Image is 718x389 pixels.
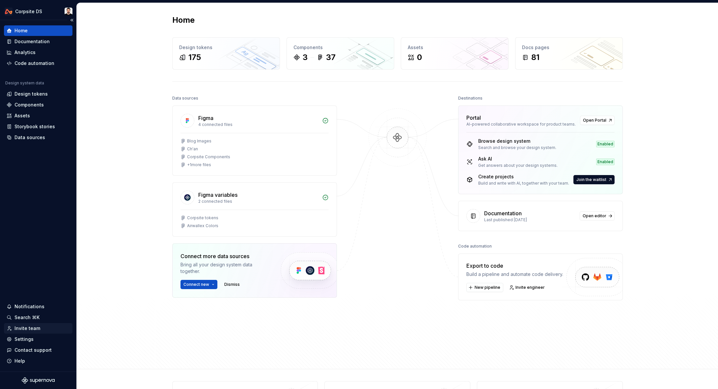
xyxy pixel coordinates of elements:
[5,80,44,86] div: Design system data
[515,285,545,290] span: Invite engineer
[484,209,522,217] div: Documentation
[401,37,509,70] a: Assets0
[596,141,615,147] div: Enabled
[576,177,606,182] span: Join the waitlist
[180,252,269,260] div: Connect more data sources
[4,312,72,323] button: Search ⌘K
[14,336,34,343] div: Settings
[478,163,558,168] div: Get answers about your design systems.
[4,36,72,47] a: Documentation
[4,100,72,110] a: Components
[14,49,36,56] div: Analytics
[417,52,422,63] div: 0
[580,211,615,221] a: Open editor
[198,199,318,204] div: 2 connected files
[14,60,54,67] div: Code automation
[198,191,237,199] div: Figma variables
[458,94,483,103] div: Destinations
[198,114,213,122] div: Figma
[1,4,75,18] button: Corpsite DSCh'an
[293,44,387,51] div: Components
[522,44,616,51] div: Docs pages
[4,47,72,58] a: Analytics
[65,8,72,15] img: Ch'an
[4,58,72,69] a: Code automation
[583,213,606,219] span: Open editor
[466,114,481,122] div: Portal
[478,145,556,150] div: Search and browse your design system.
[179,44,273,51] div: Design tokens
[466,271,563,278] div: Build a pipeline and automate code delivery.
[221,280,243,289] button: Dismiss
[303,52,308,63] div: 3
[67,15,76,25] button: Collapse sidebar
[5,8,13,15] img: 0733df7c-e17f-4421-95a9-ced236ef1ff0.png
[4,110,72,121] a: Assets
[172,105,337,176] a: Figma4 connected filesBlog ImagesCh'anCorpsite Components+1more files
[172,182,337,237] a: Figma variables2 connected filesCorpsite tokensAirwallex Colors
[583,118,606,123] span: Open Portal
[4,345,72,355] button: Contact support
[478,156,558,162] div: Ask AI
[478,173,569,180] div: Create projects
[408,44,502,51] div: Assets
[172,15,195,25] h2: Home
[507,283,548,292] a: Invite engineer
[224,282,240,287] span: Dismiss
[484,217,576,223] div: Last published [DATE]
[187,154,230,160] div: Corpsite Components
[515,37,623,70] a: Docs pages81
[4,121,72,132] a: Storybook stories
[172,37,280,70] a: Design tokens175
[14,314,40,321] div: Search ⌘K
[14,91,48,97] div: Design tokens
[287,37,394,70] a: Components337
[466,122,576,127] div: AI-powered collaborative workspace for product teams.
[14,325,40,332] div: Invite team
[573,175,615,184] button: Join the waitlist
[183,282,209,287] span: Connect new
[14,123,55,130] div: Storybook stories
[22,377,55,384] svg: Supernova Logo
[596,159,615,165] div: Enabled
[187,146,198,152] div: Ch'an
[4,323,72,334] a: Invite team
[14,358,25,364] div: Help
[466,262,563,270] div: Export to code
[172,94,198,103] div: Data sources
[188,52,201,63] div: 175
[14,38,50,45] div: Documentation
[187,138,211,144] div: Blog Images
[4,89,72,99] a: Design tokens
[187,162,211,167] div: + 1 more files
[198,122,318,127] div: 4 connected files
[4,334,72,344] a: Settings
[4,132,72,143] a: Data sources
[14,102,44,108] div: Components
[14,27,28,34] div: Home
[466,283,503,292] button: New pipeline
[475,285,500,290] span: New pipeline
[326,52,336,63] div: 37
[4,25,72,36] a: Home
[478,138,556,144] div: Browse design system
[187,223,218,228] div: Airwallex Colors
[580,116,615,125] a: Open Portal
[14,303,44,310] div: Notifications
[14,347,52,353] div: Contact support
[458,242,492,251] div: Code automation
[14,112,30,119] div: Assets
[15,8,42,15] div: Corpsite DS
[14,134,45,141] div: Data sources
[4,356,72,366] button: Help
[180,261,269,275] div: Bring all your design system data together.
[187,215,218,221] div: Corpsite tokens
[478,181,569,186] div: Build and write with AI, together with your team.
[531,52,539,63] div: 81
[180,280,217,289] button: Connect new
[4,301,72,312] button: Notifications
